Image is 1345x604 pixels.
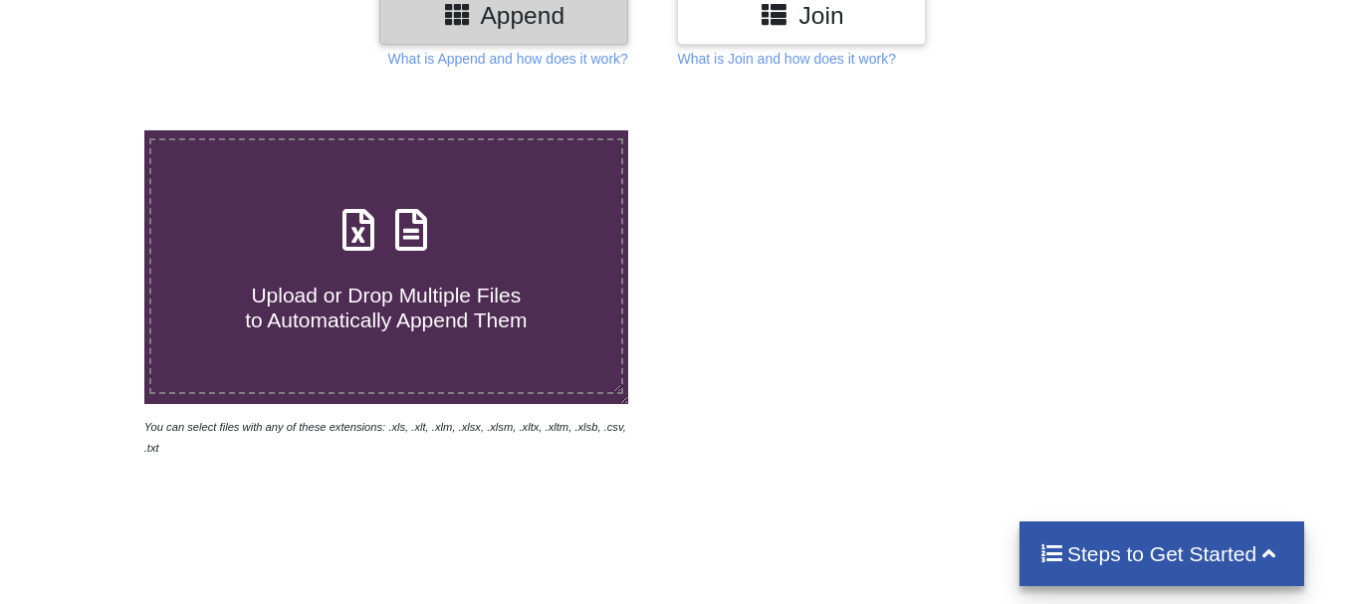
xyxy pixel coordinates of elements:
[388,49,628,69] p: What is Append and how does it work?
[692,1,911,30] h3: Join
[677,49,895,69] p: What is Join and how does it work?
[144,421,626,454] i: You can select files with any of these extensions: .xls, .xlt, .xlm, .xlsx, .xlsm, .xltx, .xltm, ...
[1039,541,1285,566] h4: Steps to Get Started
[245,284,527,331] span: Upload or Drop Multiple Files to Automatically Append Them
[394,1,613,30] h3: Append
